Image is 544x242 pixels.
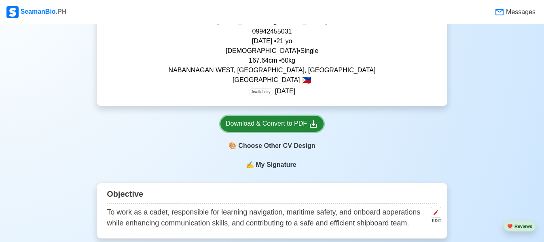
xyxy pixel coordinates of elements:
[107,27,437,36] p: 09942455031
[107,46,437,56] p: [DEMOGRAPHIC_DATA] • Single
[504,221,536,232] button: heartReviews
[220,138,324,154] div: Choose Other CV Design
[302,76,311,84] span: 🇵🇭
[226,119,318,129] div: Download & Convert to PDF
[6,6,19,18] img: Logo
[107,65,437,75] p: NABANNAGAN WEST, [GEOGRAPHIC_DATA], [GEOGRAPHIC_DATA]
[504,7,536,17] span: Messages
[246,160,254,170] span: sign
[107,56,437,65] p: 167.64 cm • 60 kg
[107,186,437,204] div: Objective
[229,141,237,151] span: paint
[507,224,513,229] span: heart
[220,116,324,132] a: Download & Convert to PDF
[6,6,66,18] div: SeamanBio
[107,75,437,85] p: [GEOGRAPHIC_DATA]
[249,88,273,95] span: Availability
[107,36,437,46] p: [DATE] • 21 yo
[107,207,428,229] p: To work as a cadet, responsible for learning navigation, maritime safety, and onboard aoperations...
[249,86,295,96] p: [DATE]
[56,8,67,15] span: .PH
[254,160,298,170] span: My Signature
[428,218,441,224] div: EDIT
